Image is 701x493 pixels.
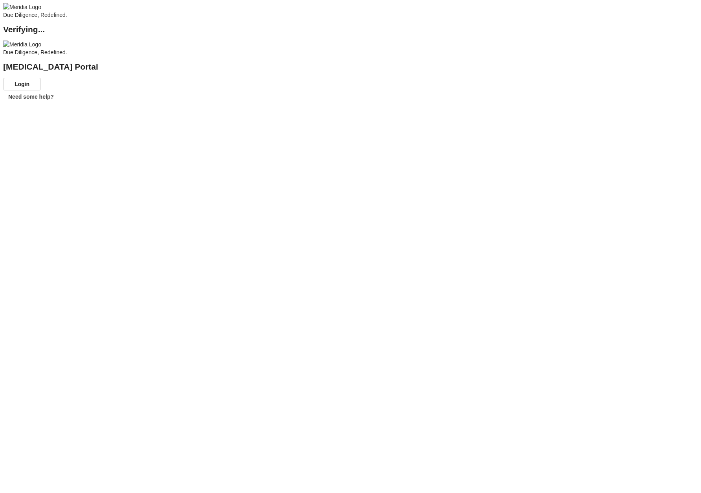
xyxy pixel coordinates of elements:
img: Meridia Logo [3,3,41,11]
button: Login [3,78,41,90]
span: Due Diligence, Redefined. [3,12,67,18]
h2: Verifying... [3,26,698,33]
button: Need some help? [3,90,59,103]
span: Due Diligence, Redefined. [3,49,67,55]
img: Meridia Logo [3,40,41,48]
h2: [MEDICAL_DATA] Portal [3,63,698,71]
